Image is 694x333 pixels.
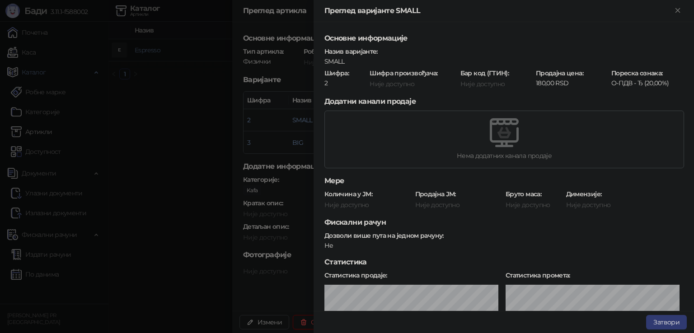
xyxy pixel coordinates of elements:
[324,57,684,65] div: SMALL
[646,315,687,329] button: Затвори
[370,80,414,88] span: Није доступно
[324,176,683,186] h5: Мере
[611,69,662,77] strong: Пореска ознака :
[324,217,683,228] h5: Фискални рачун
[672,5,683,16] button: Close
[370,69,438,77] strong: Шифра произвођача :
[460,69,509,77] strong: Бар код (ГТИН) :
[324,241,684,250] div: Не
[324,201,369,209] span: Није доступно
[506,190,541,198] strong: Бруто маса :
[566,190,602,198] strong: Димензије :
[324,96,683,107] h5: Додатни канали продаје
[460,80,505,88] span: Није доступно
[324,69,349,77] strong: Шифра :
[536,69,583,77] strong: Продајна цена :
[566,201,611,209] span: Није доступно
[324,5,672,16] div: Преглед варијанте SMALL
[324,257,683,268] h5: Статистика
[324,33,683,44] h5: Основне информације
[324,231,444,240] strong: Дозволи више пута на једном рачуну :
[506,201,550,209] span: Није доступно
[535,79,609,87] div: 180,00 RSD
[506,271,570,279] strong: Статистика промета :
[324,47,378,55] strong: Назив варијанте :
[324,271,387,279] strong: Статистика продаје :
[610,79,684,87] div: О-ПДВ - Ђ (20,00%)
[415,190,456,198] strong: Продајна ЈМ :
[324,79,367,87] div: 2
[325,151,684,161] div: Нема додатних канала продаје
[415,201,460,209] span: Није доступно
[324,190,372,198] strong: Количина у ЈМ :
